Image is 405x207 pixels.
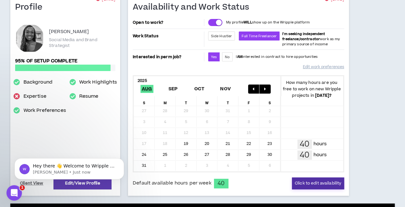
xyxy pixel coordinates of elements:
iframe: Intercom notifications message [5,145,134,190]
a: Background [24,78,53,86]
h1: Profile [15,2,47,13]
a: Expertise [24,93,46,100]
strong: WILL [244,20,252,25]
span: No [225,55,230,59]
div: S [259,96,280,106]
p: Interested in perm job? [133,52,202,61]
p: hours [313,140,327,148]
b: 2025 [138,78,147,84]
p: My profile show up on the Wripple platform [226,20,310,25]
p: hours [313,151,327,158]
p: Social Media and Brand Strategist [49,37,115,49]
div: F [238,96,259,106]
div: M [155,96,176,106]
a: Edit work preferences [303,61,344,73]
a: Work Highlights [79,78,117,86]
p: Work Status [133,32,202,40]
p: [PERSON_NAME] [49,28,89,36]
p: 95% of setup complete [15,58,115,65]
span: Sep [167,85,179,93]
p: How many hours are you free to work on new Wripple projects in [280,79,343,99]
p: Open to work? [133,20,202,25]
button: Click to edit availability [292,177,344,189]
span: work as my primary source of income [282,32,340,47]
span: 1 [20,185,25,190]
iframe: Intercom live chat [6,185,22,201]
div: W [197,96,217,106]
span: Side Hustler [211,34,232,39]
b: I'm seeking independent freelance/contractor [282,32,325,41]
span: Aug [140,85,153,93]
p: I interested in contract to hire opportunities [236,54,318,59]
b: [DATE] ? [315,93,332,98]
div: Shazmin B. [15,24,44,53]
div: T [217,96,238,106]
a: Work Preferences [24,107,66,114]
h1: Availability and Work Status [133,2,254,13]
span: Oct [193,85,206,93]
div: S [134,96,155,106]
span: Yes [211,55,217,59]
a: Resume [79,93,99,100]
span: Default available hours per week [133,180,211,187]
span: Nov [219,85,232,93]
strong: AM [237,54,242,59]
div: T [176,96,197,106]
